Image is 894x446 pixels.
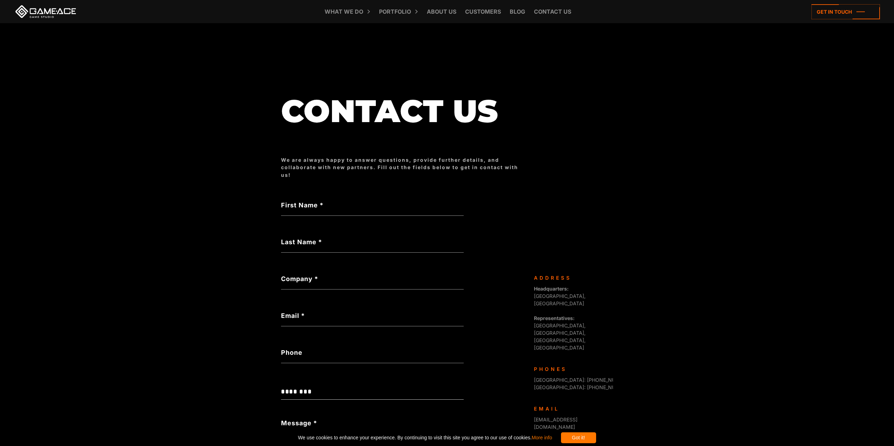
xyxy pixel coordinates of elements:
[298,432,552,443] span: We use cookies to enhance your experience. By continuing to visit this site you agree to our use ...
[534,365,608,373] div: Phones
[561,432,596,443] div: Got it!
[534,274,608,281] div: Address
[281,156,527,179] div: We are always happy to answer questions, provide further details, and collaborate with new partne...
[534,405,608,412] div: Email
[281,311,464,320] label: Email *
[534,286,569,292] strong: Headquarters:
[811,4,880,19] a: Get in touch
[281,94,527,128] h1: Contact us
[281,274,464,284] label: Company *
[534,286,586,306] span: [GEOGRAPHIC_DATA], [GEOGRAPHIC_DATA]
[534,377,631,383] span: [GEOGRAPHIC_DATA]: [PHONE_NUMBER]
[534,384,631,390] span: [GEOGRAPHIC_DATA]: [PHONE_NUMBER]
[281,200,464,210] label: First Name *
[281,237,464,247] label: Last Name *
[534,315,586,351] span: [GEOGRAPHIC_DATA], [GEOGRAPHIC_DATA], [GEOGRAPHIC_DATA], [GEOGRAPHIC_DATA]
[281,418,317,428] label: Message *
[534,315,575,321] strong: Representatives:
[281,348,464,357] label: Phone
[531,435,552,440] a: More info
[534,417,577,430] a: [EMAIL_ADDRESS][DOMAIN_NAME]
